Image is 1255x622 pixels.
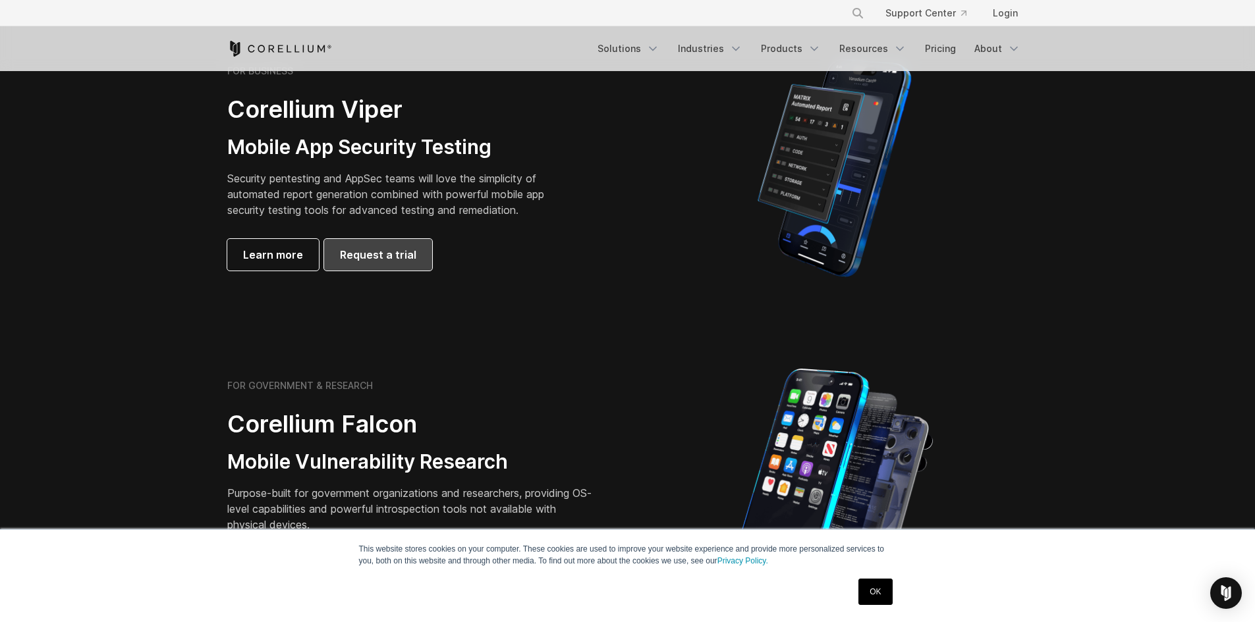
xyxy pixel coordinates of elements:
[227,485,596,532] p: Purpose-built for government organizations and researchers, providing OS-level capabilities and p...
[227,450,596,475] h3: Mobile Vulnerability Research
[982,1,1028,25] a: Login
[670,37,750,61] a: Industries
[359,543,897,567] p: This website stores cookies on your computer. These cookies are used to improve your website expe...
[243,247,303,263] span: Learn more
[227,41,332,57] a: Corellium Home
[831,37,914,61] a: Resources
[875,1,977,25] a: Support Center
[340,247,416,263] span: Request a trial
[753,37,829,61] a: Products
[835,1,1028,25] div: Navigation Menu
[227,95,565,124] h2: Corellium Viper
[590,37,1028,61] div: Navigation Menu
[590,37,667,61] a: Solutions
[846,1,870,25] button: Search
[227,135,565,160] h3: Mobile App Security Testing
[735,367,934,598] img: iPhone model separated into the mechanics used to build the physical device.
[227,239,319,271] a: Learn more
[966,37,1028,61] a: About
[227,380,373,392] h6: FOR GOVERNMENT & RESEARCH
[717,556,768,565] a: Privacy Policy.
[324,239,432,271] a: Request a trial
[1210,577,1242,609] div: Open Intercom Messenger
[227,170,565,218] p: Security pentesting and AppSec teams will love the simplicity of automated report generation comb...
[858,579,892,605] a: OK
[735,53,934,283] img: Corellium MATRIX automated report on iPhone showing app vulnerability test results across securit...
[917,37,964,61] a: Pricing
[227,409,596,439] h2: Corellium Falcon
